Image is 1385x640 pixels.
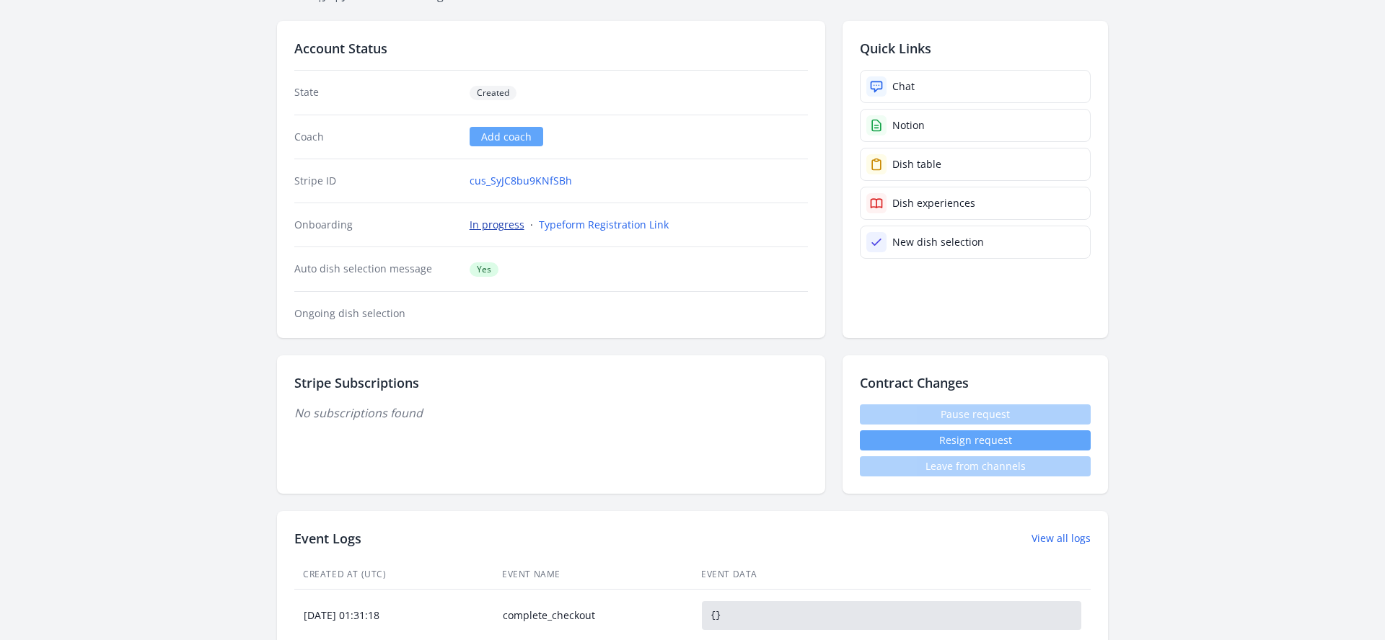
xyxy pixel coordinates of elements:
a: View all logs [1032,531,1091,546]
span: Yes [470,262,498,277]
h2: Quick Links [860,38,1091,58]
dt: Ongoing dish selection [294,306,458,321]
a: Dish experiences [860,187,1091,220]
a: New dish selection [860,226,1091,259]
pre: {} [702,601,1081,630]
a: cus_SyJC8bu9KNfSBh [470,174,572,188]
div: Notion [892,118,925,133]
dt: Onboarding [294,218,458,232]
div: [DATE] 01:31:18 [295,608,493,623]
button: Resign request [860,430,1091,450]
a: Typeform Registration Link [539,218,669,232]
span: Pause request [860,404,1091,425]
th: Event Data [692,560,1091,590]
h2: Event Logs [294,528,361,548]
th: Created At (UTC) [294,560,493,590]
span: Created [470,86,516,100]
span: · [530,218,533,231]
div: complete_checkout [494,608,692,623]
a: Dish table [860,148,1091,181]
a: In progress [470,218,524,232]
div: Chat [892,79,915,94]
div: Dish experiences [892,196,975,210]
dt: State [294,85,458,100]
h2: Account Status [294,38,808,58]
th: Event Name [493,560,692,590]
a: Notion [860,109,1091,142]
h2: Contract Changes [860,373,1091,393]
h2: Stripe Subscriptions [294,373,808,393]
dt: Auto dish selection message [294,262,458,277]
span: Leave from channels [860,456,1091,476]
div: Dish table [892,157,941,172]
div: New dish selection [892,235,984,249]
p: No subscriptions found [294,404,808,422]
dt: Stripe ID [294,174,458,188]
dt: Coach [294,130,458,144]
a: Add coach [470,127,543,146]
a: Chat [860,70,1091,103]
